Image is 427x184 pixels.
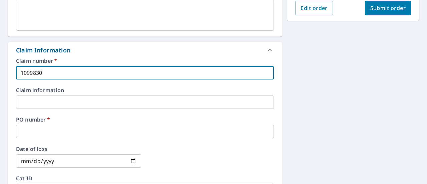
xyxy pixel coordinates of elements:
label: Claim information [16,87,274,93]
span: Edit order [301,4,328,12]
label: Cat ID [16,176,274,181]
div: Claim Information [8,42,282,58]
span: Submit order [370,4,406,12]
div: Claim Information [16,46,70,55]
label: PO number [16,117,274,122]
button: Edit order [295,1,333,15]
button: Submit order [365,1,411,15]
label: Claim number [16,58,274,63]
label: Date of loss [16,146,141,152]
